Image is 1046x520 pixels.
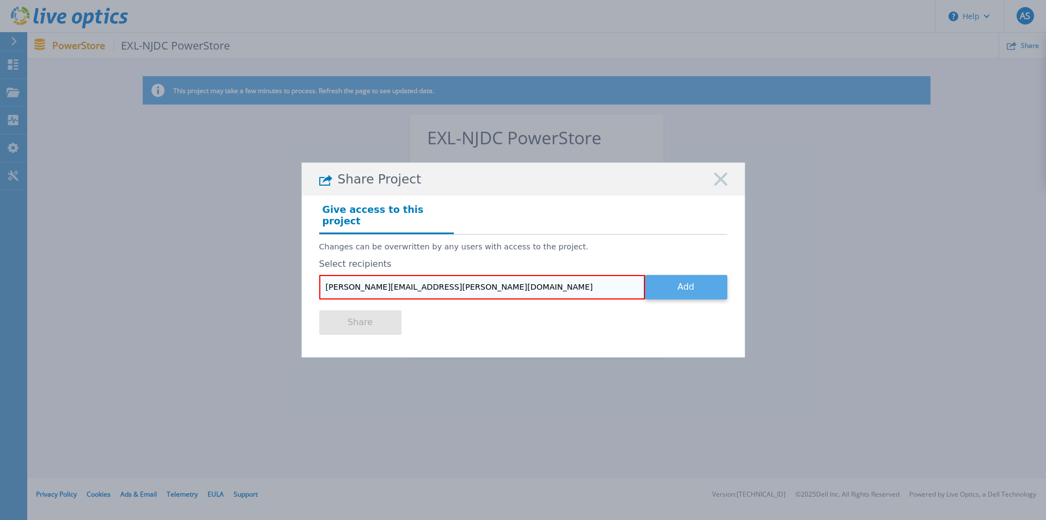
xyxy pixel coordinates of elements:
button: Share [319,310,402,335]
button: Add [645,275,727,299]
input: Enter email address [319,275,645,299]
label: Select recipients [319,259,727,269]
h4: Give access to this project [319,201,454,234]
span: Share Project [338,172,422,187]
p: Changes can be overwritten by any users with access to the project. [319,242,727,252]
